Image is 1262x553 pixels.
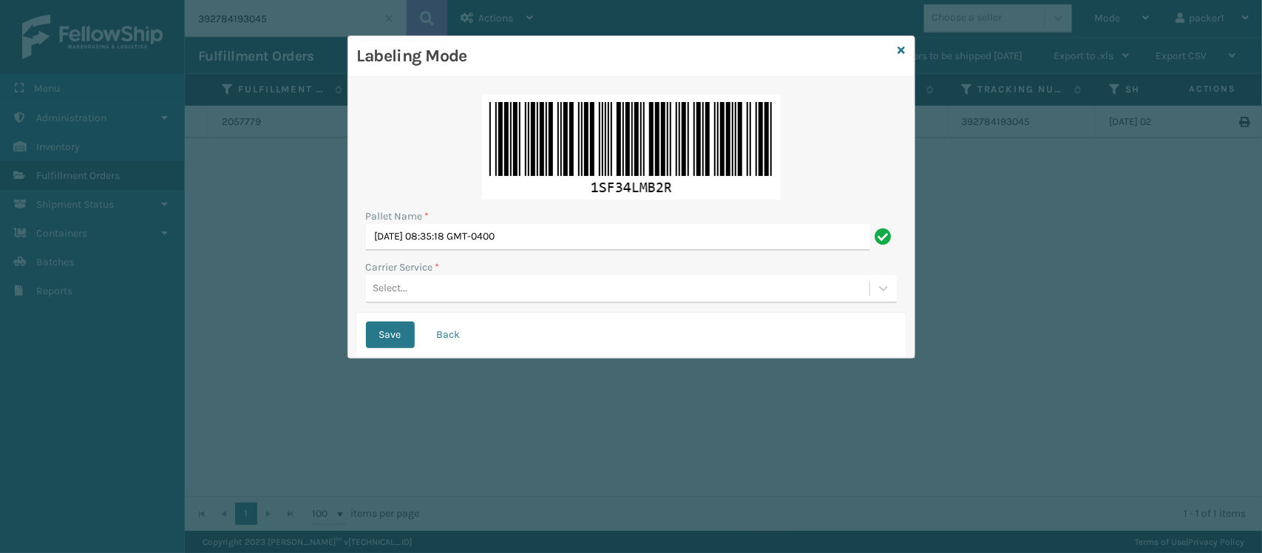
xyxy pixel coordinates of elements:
button: Back [424,322,474,348]
label: Pallet Name [366,208,430,224]
label: Carrier Service [366,259,440,275]
h3: Labeling Mode [357,45,892,67]
img: WPM7jQAAAAZJREFUAwA+6tKBK1KloQAAAABJRU5ErkJggg== [482,95,781,200]
button: Save [366,322,415,348]
div: Select... [373,281,408,296]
